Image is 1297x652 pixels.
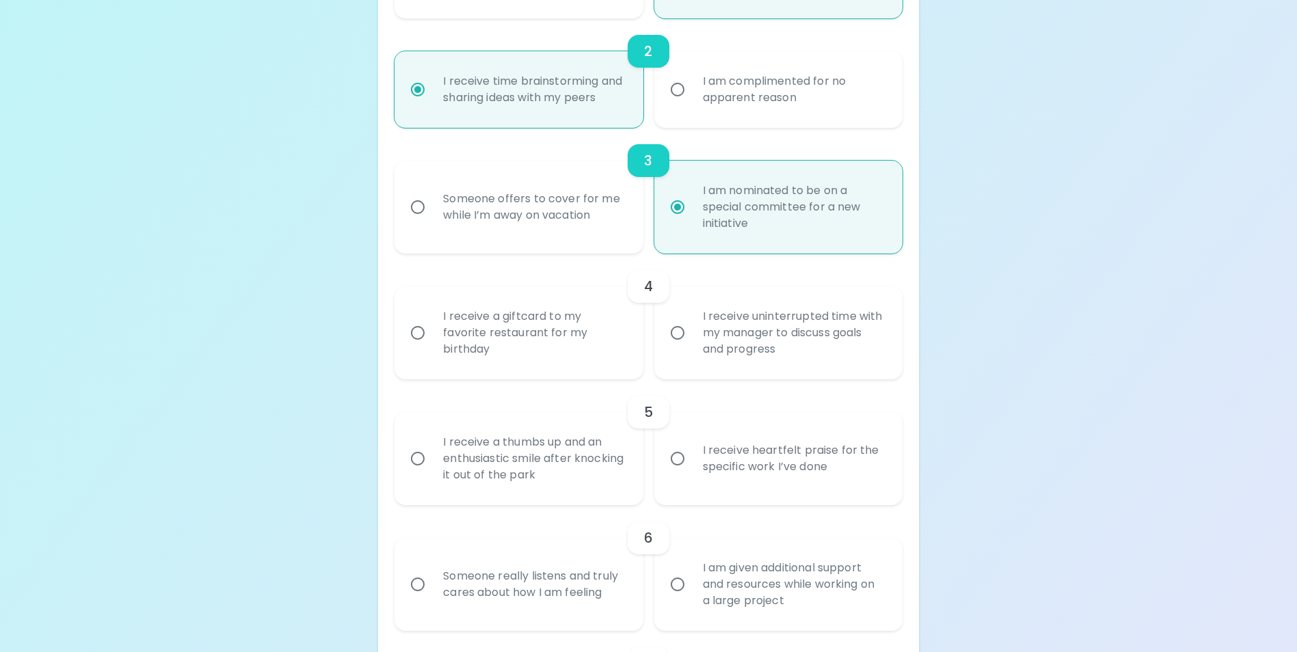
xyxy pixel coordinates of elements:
[692,426,895,491] div: I receive heartfelt praise for the specific work I’ve done
[432,292,635,374] div: I receive a giftcard to my favorite restaurant for my birthday
[395,18,902,128] div: choice-group-check
[644,150,652,172] h6: 3
[644,401,653,423] h6: 5
[395,505,902,631] div: choice-group-check
[692,292,895,374] div: I receive uninterrupted time with my manager to discuss goals and progress
[395,254,902,379] div: choice-group-check
[395,128,902,254] div: choice-group-check
[644,527,653,549] h6: 6
[395,379,902,505] div: choice-group-check
[432,57,635,122] div: I receive time brainstorming and sharing ideas with my peers
[692,57,895,122] div: I am complimented for no apparent reason
[692,166,895,248] div: I am nominated to be on a special committee for a new initiative
[644,40,652,62] h6: 2
[644,275,653,297] h6: 4
[432,418,635,500] div: I receive a thumbs up and an enthusiastic smile after knocking it out of the park
[432,552,635,617] div: Someone really listens and truly cares about how I am feeling
[432,174,635,240] div: Someone offers to cover for me while I’m away on vacation
[692,543,895,625] div: I am given additional support and resources while working on a large project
